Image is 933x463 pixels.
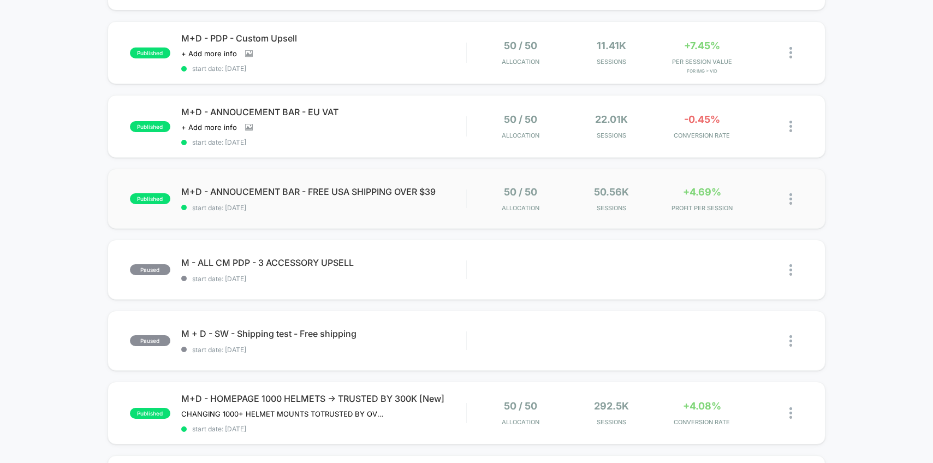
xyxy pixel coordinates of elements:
[684,114,720,125] span: -0.45%
[181,123,237,132] span: + Add more info
[789,407,792,419] img: close
[181,186,466,197] span: M+D - ANNOUCEMENT BAR - FREE USA SHIPPING OVER $39
[130,193,170,204] span: published
[181,346,466,354] span: start date: [DATE]
[130,408,170,419] span: published
[504,40,537,51] span: 50 / 50
[594,400,629,412] span: 292.5k
[594,186,629,198] span: 50.56k
[504,114,537,125] span: 50 / 50
[568,58,653,66] span: Sessions
[181,138,466,146] span: start date: [DATE]
[659,132,745,139] span: CONVERSION RATE
[789,47,792,58] img: close
[181,257,466,268] span: M - ALL CM PDP - 3 ACCESSORY UPSELL
[595,114,628,125] span: 22.01k
[789,264,792,276] img: close
[181,204,466,212] span: start date: [DATE]
[683,186,721,198] span: +4.69%
[130,264,170,275] span: paused
[502,132,539,139] span: Allocation
[659,204,745,212] span: PROFIT PER SESSION
[789,193,792,205] img: close
[502,58,539,66] span: Allocation
[130,335,170,346] span: paused
[789,121,792,132] img: close
[130,48,170,58] span: published
[130,121,170,132] span: published
[683,400,721,412] span: +4.08%
[568,132,653,139] span: Sessions
[568,204,653,212] span: Sessions
[502,204,539,212] span: Allocation
[181,49,237,58] span: + Add more info
[684,40,720,51] span: +7.45%
[181,328,466,339] span: M + D - SW - Shipping test - Free shipping
[789,335,792,347] img: close
[504,400,537,412] span: 50 / 50
[504,186,537,198] span: 50 / 50
[181,106,466,117] span: M+D - ANNOUCEMENT BAR - EU VAT
[181,33,466,44] span: M+D - PDP - Custom Upsell
[659,418,745,426] span: CONVERSION RATE
[659,68,745,74] span: for Img > vid
[181,409,384,418] span: CHANGING 1000+ HELMET MOUNTS TOTRUSTED BY OVER 300,000 RIDERS ON HOMEPAGE DESKTOP AND MOBILE
[502,418,539,426] span: Allocation
[659,58,745,66] span: PER SESSION VALUE
[181,64,466,73] span: start date: [DATE]
[181,425,466,433] span: start date: [DATE]
[597,40,626,51] span: 11.41k
[181,275,466,283] span: start date: [DATE]
[568,418,653,426] span: Sessions
[181,393,466,404] span: M+D - HOMEPAGE 1000 HELMETS -> TRUSTED BY 300K [New]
